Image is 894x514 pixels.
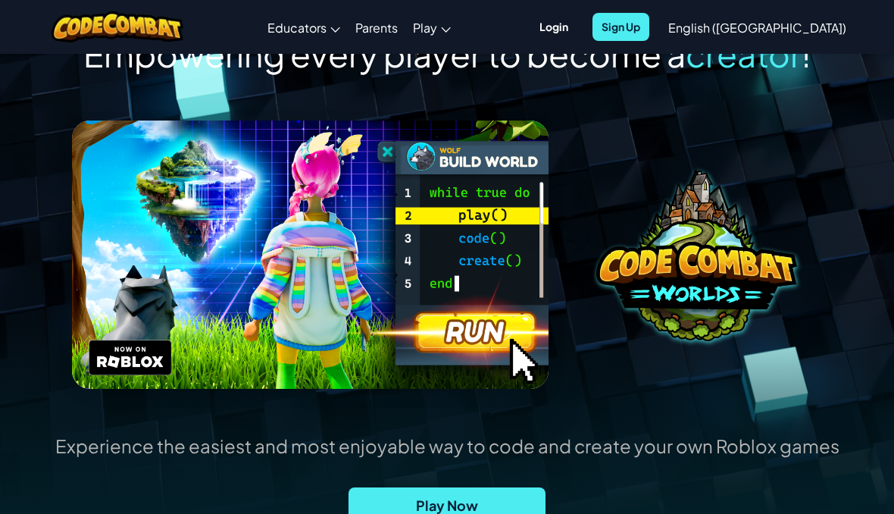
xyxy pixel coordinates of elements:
button: Login [530,13,577,41]
a: Play [405,7,458,48]
span: English ([GEOGRAPHIC_DATA]) [668,20,846,36]
button: Sign Up [592,13,649,41]
span: Empowering every player to become a [83,33,686,75]
span: Educators [267,20,327,36]
a: Parents [348,7,405,48]
a: English ([GEOGRAPHIC_DATA]) [661,7,854,48]
span: ! [802,33,811,75]
img: CodeCombat logo [52,11,184,42]
img: header.png [72,121,549,389]
a: Educators [260,7,348,48]
span: Play [413,20,437,36]
span: creator [686,33,802,75]
img: coco-worlds-no-desc.png [596,168,797,341]
p: Experience the easiest and most enjoyable way to code and create your own Roblox games [55,434,839,457]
